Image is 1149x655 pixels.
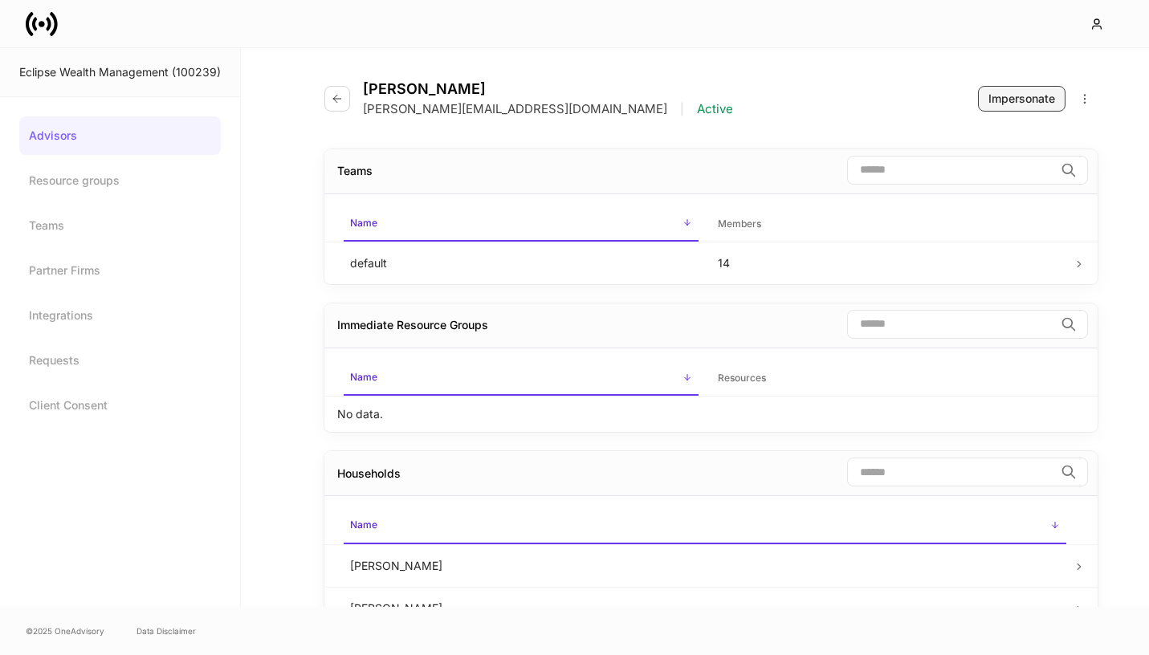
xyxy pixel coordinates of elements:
[718,370,766,385] h6: Resources
[337,466,401,482] div: Households
[350,215,377,230] h6: Name
[697,101,733,117] p: Active
[344,509,1066,543] span: Name
[350,517,377,532] h6: Name
[711,208,1066,241] span: Members
[19,206,221,245] a: Teams
[363,101,667,117] p: [PERSON_NAME][EMAIL_ADDRESS][DOMAIN_NAME]
[19,116,221,155] a: Advisors
[136,624,196,637] a: Data Disclaimer
[337,163,373,179] div: Teams
[337,317,488,333] div: Immediate Resource Groups
[337,544,1073,587] td: [PERSON_NAME]
[337,406,383,422] p: No data.
[344,207,699,242] span: Name
[718,216,761,231] h6: Members
[19,341,221,380] a: Requests
[19,161,221,200] a: Resource groups
[988,91,1055,107] div: Impersonate
[344,361,699,396] span: Name
[19,64,221,80] div: Eclipse Wealth Management (100239)
[711,362,1066,395] span: Resources
[978,86,1065,112] button: Impersonate
[363,80,733,98] h4: [PERSON_NAME]
[19,296,221,335] a: Integrations
[337,587,1073,629] td: [PERSON_NAME]
[350,369,377,384] h6: Name
[337,242,705,284] td: default
[26,624,104,637] span: © 2025 OneAdvisory
[680,101,684,117] p: |
[19,386,221,425] a: Client Consent
[705,242,1073,284] td: 14
[19,251,221,290] a: Partner Firms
